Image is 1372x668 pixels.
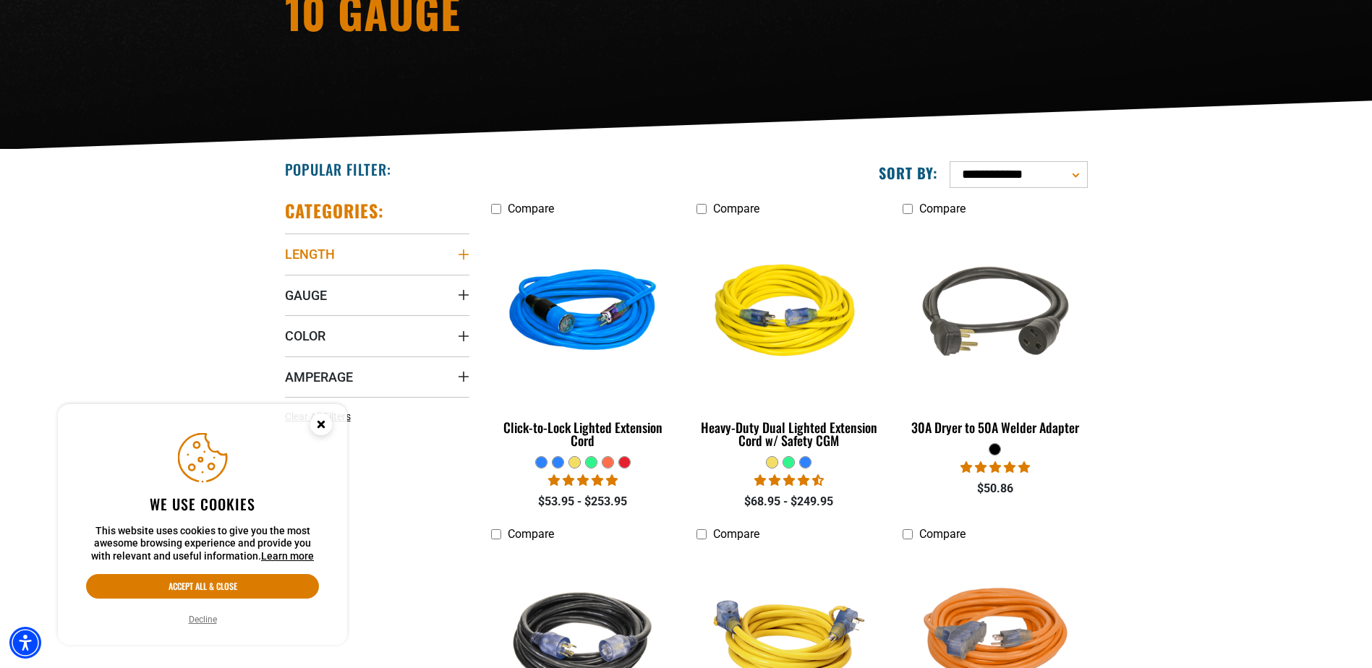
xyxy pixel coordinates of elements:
div: $53.95 - $253.95 [491,493,676,510]
span: Compare [508,527,554,541]
span: 5.00 stars [960,461,1030,474]
summary: Length [285,234,469,274]
summary: Gauge [285,275,469,315]
span: Amperage [285,369,353,385]
a: This website uses cookies to give you the most awesome browsing experience and provide you with r... [261,550,314,562]
div: Accessibility Menu [9,627,41,659]
label: Sort by: [879,163,938,182]
a: black 30A Dryer to 50A Welder Adapter [903,223,1087,442]
span: 4.64 stars [754,474,824,487]
span: Compare [919,527,966,541]
a: yellow Heavy-Duty Dual Lighted Extension Cord w/ Safety CGM [696,223,881,455]
summary: Amperage [285,356,469,397]
h2: Categories: [285,200,385,222]
span: Compare [713,202,759,215]
div: Heavy-Duty Dual Lighted Extension Cord w/ Safety CGM [696,421,881,447]
div: Click-to-Lock Lighted Extension Cord [491,421,676,447]
a: blue Click-to-Lock Lighted Extension Cord [491,223,676,455]
span: Compare [508,202,554,215]
img: black [904,230,1086,396]
p: This website uses cookies to give you the most awesome browsing experience and provide you with r... [86,525,319,563]
span: Compare [919,202,966,215]
span: Length [285,246,335,262]
div: $68.95 - $249.95 [696,493,881,510]
div: 30A Dryer to 50A Welder Adapter [903,421,1087,434]
summary: Color [285,315,469,356]
button: Decline [184,612,221,627]
aside: Cookie Consent [58,404,347,646]
h2: We use cookies [86,494,319,513]
div: $50.86 [903,480,1087,497]
span: Compare [713,527,759,541]
span: Color [285,327,325,344]
img: yellow [698,230,880,396]
span: Gauge [285,287,327,304]
h2: Popular Filter: [285,160,391,179]
span: 4.87 stars [548,474,618,487]
button: Accept all & close [86,574,319,599]
img: blue [492,230,674,396]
